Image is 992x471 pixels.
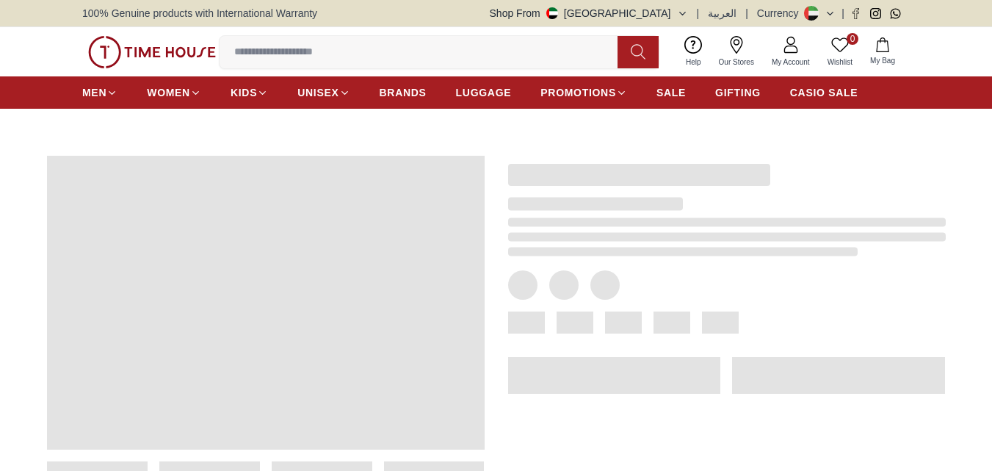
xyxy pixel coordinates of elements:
button: Shop From[GEOGRAPHIC_DATA] [490,6,688,21]
button: العربية [708,6,736,21]
div: Currency [757,6,805,21]
a: Our Stores [710,33,763,71]
span: PROMOTIONS [540,85,616,100]
a: LUGGAGE [456,79,512,106]
a: Facebook [850,8,861,19]
a: 0Wishlist [819,33,861,71]
span: | [841,6,844,21]
img: ... [88,36,216,68]
a: BRANDS [380,79,427,106]
span: WOMEN [147,85,190,100]
span: 100% Genuine products with International Warranty [82,6,317,21]
a: SALE [656,79,686,106]
span: My Account [766,57,816,68]
span: CASIO SALE [790,85,858,100]
a: PROMOTIONS [540,79,627,106]
a: GIFTING [715,79,761,106]
a: MEN [82,79,117,106]
a: Instagram [870,8,881,19]
span: | [745,6,748,21]
span: UNISEX [297,85,338,100]
span: MEN [82,85,106,100]
span: SALE [656,85,686,100]
a: Help [677,33,710,71]
span: KIDS [231,85,257,100]
span: | [697,6,700,21]
a: KIDS [231,79,268,106]
span: My Bag [864,55,901,66]
span: 0 [847,33,858,45]
button: My Bag [861,35,904,69]
a: Whatsapp [890,8,901,19]
a: CASIO SALE [790,79,858,106]
span: Our Stores [713,57,760,68]
img: United Arab Emirates [546,7,558,19]
span: Help [680,57,707,68]
a: WOMEN [147,79,201,106]
span: BRANDS [380,85,427,100]
span: Wishlist [822,57,858,68]
span: LUGGAGE [456,85,512,100]
span: GIFTING [715,85,761,100]
a: UNISEX [297,79,350,106]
